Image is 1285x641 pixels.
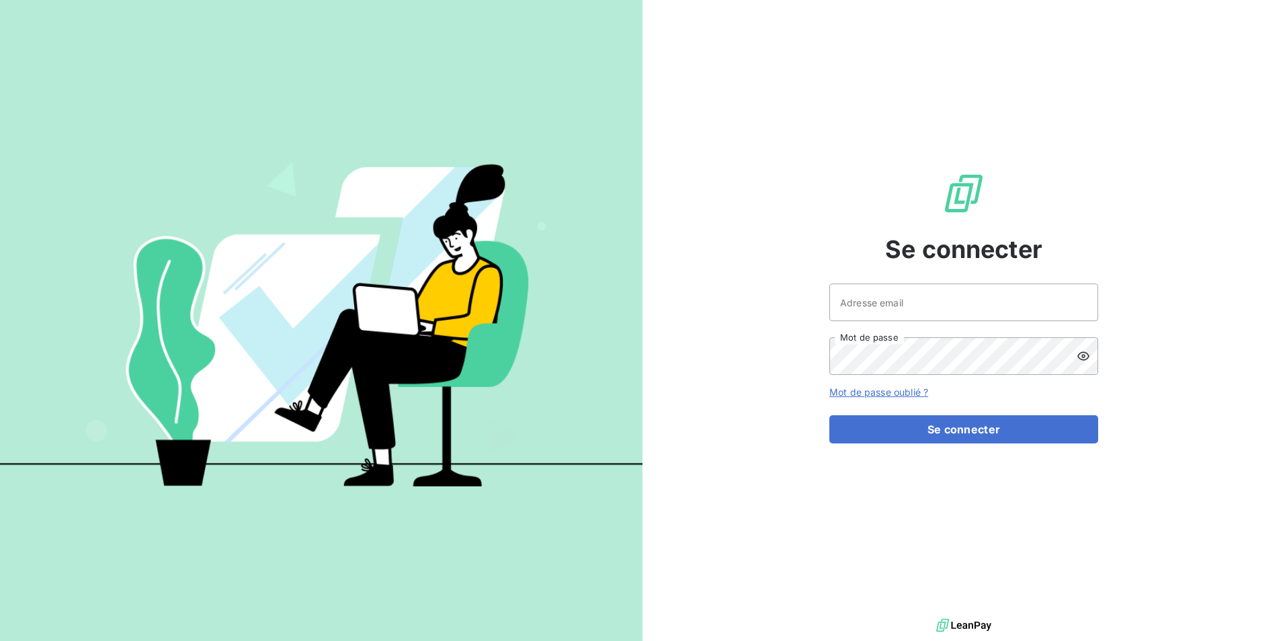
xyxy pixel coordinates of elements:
[942,172,985,215] img: Logo LeanPay
[829,415,1098,443] button: Se connecter
[936,615,991,636] img: logo
[885,231,1042,267] span: Se connecter
[829,284,1098,321] input: placeholder
[829,386,928,398] a: Mot de passe oublié ?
